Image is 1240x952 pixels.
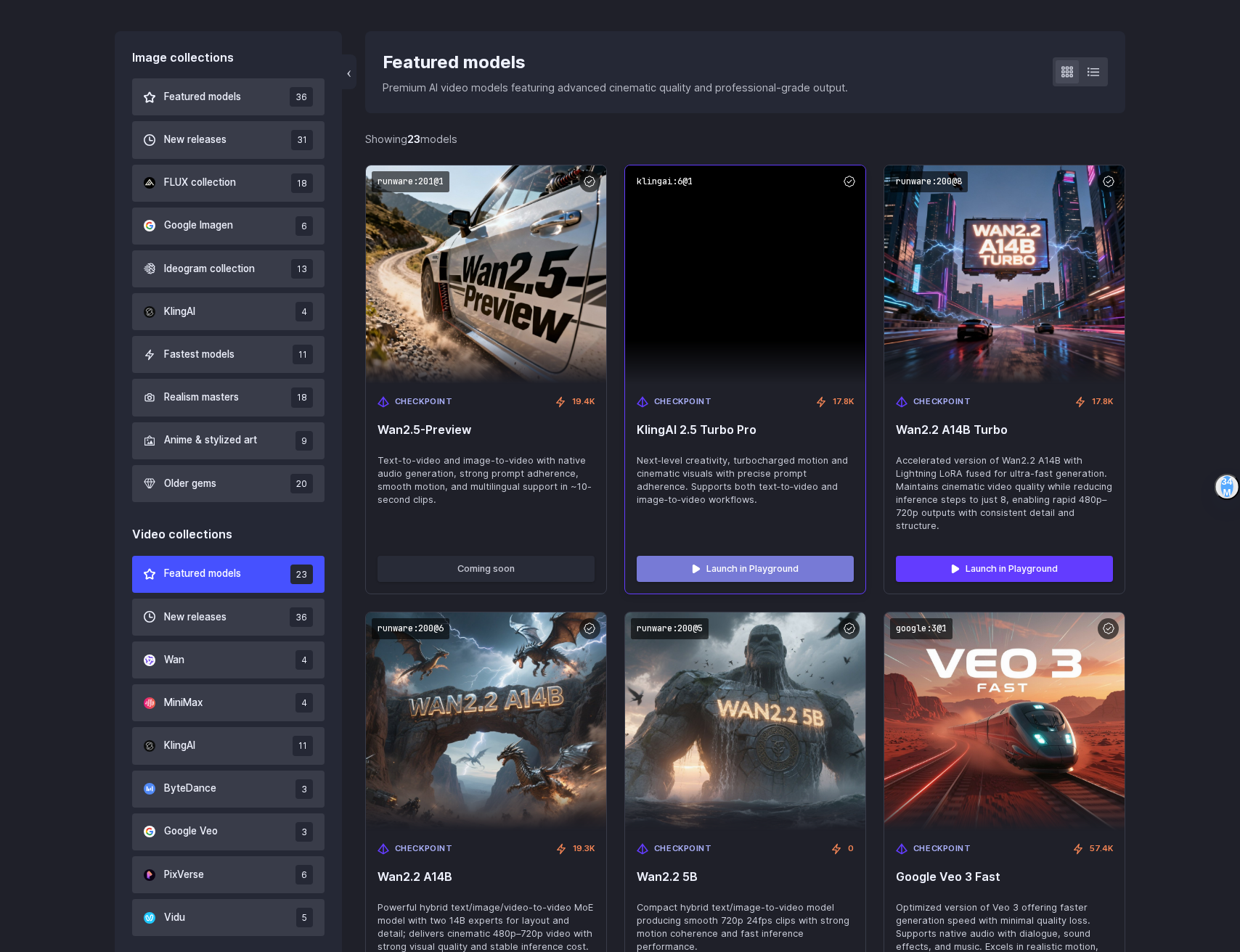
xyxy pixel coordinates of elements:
button: Ideogram collection 13 [132,250,325,287]
span: Wan [164,652,184,668]
span: KlingAI [164,738,195,754]
span: Checkpoint [913,395,971,409]
span: 4 [295,693,313,713]
button: ByteDance 3 [132,771,325,808]
span: Featured models [164,89,241,105]
div: Image collections [132,49,325,67]
span: 17.8K [1092,395,1113,409]
span: Checkpoint [654,395,712,409]
button: Google Imagen 6 [132,208,325,245]
code: runware:200@8 [890,171,968,192]
button: PixVerse 6 [132,856,325,893]
span: Ideogram collection [164,261,255,277]
button: Wan 4 [132,641,325,678]
span: MiniMax [164,695,203,711]
span: Featured models [164,566,241,582]
span: 18 [291,387,313,407]
span: Wan2.2 A14B Turbo [896,423,1113,437]
a: Launch in Playground [896,556,1113,582]
span: New releases [164,132,227,148]
span: Fastest models [164,347,234,363]
span: Checkpoint [395,842,453,855]
span: 4 [295,650,313,670]
div: Featured models [383,49,848,76]
button: Realism masters 18 [132,379,325,416]
span: Next‑level creativity, turbocharged motion and cinematic visuals with precise prompt adherence. S... [637,454,854,506]
img: Wan2.2 5B [625,612,865,831]
span: 4 [295,302,313,321]
span: Wan2.2 A14B [378,870,595,884]
span: 36 [290,607,313,627]
span: New releases [164,610,227,625]
span: 17.8K [833,395,854,409]
span: 3 [295,779,313,799]
img: Wan2.2 A14B [366,612,606,831]
code: runware:201@1 [372,171,449,192]
span: Google Veo 3 Fast [896,870,1113,884]
span: 11 [293,345,313,364]
button: Fastest models 11 [132,336,325,373]
button: Coming soon [378,556,595,582]
span: Vidu [164,910,185,926]
span: Wan2.5-Preview [378,423,595,437]
div: Video collections [132,525,325,544]
button: KlingAI 4 [132,293,325,330]
span: 5 [296,908,313,927]
img: Wan2.5-Preview [366,165,606,384]
span: 19.3K [573,842,595,855]
span: 13 [291,259,313,279]
span: 57.4K [1090,842,1113,855]
span: KlingAI [164,304,195,320]
span: Wan2.2 5B [637,870,854,884]
span: 6 [295,865,313,885]
span: Realism masters [164,390,239,406]
button: Vidu 5 [132,899,325,936]
span: 0 [848,842,854,855]
span: Checkpoint [913,842,971,855]
span: PixVerse [164,867,204,883]
span: 20 [290,474,313,493]
strong: 23 [407,133,420,145]
span: 11 [293,736,313,755]
span: 23 [290,565,313,584]
span: Accelerated version of Wan2.2 A14B with Lightning LoRA fused for ultra-fast generation. Maintains... [896,454,1113,532]
span: KlingAI 2.5 Turbo Pro [637,423,854,437]
span: 18 [291,173,313,193]
button: Older gems 20 [132,465,325,502]
div: Showing models [365,131,457,147]
code: google:3@1 [890,618,953,639]
span: 6 [295,216,313,236]
img: Google Veo 3 Fast [884,612,1125,831]
button: New releases 36 [132,599,325,636]
span: 19.4K [572,395,595,409]
code: klingai:6@1 [631,171,698,192]
button: ‹ [342,54,356,89]
span: Text-to-video and image-to-video with native audio generation, strong prompt adherence, smooth mo... [378,454,595,506]
button: Featured models 36 [132,78,325,115]
span: Checkpoint [654,842,712,855]
span: Older gems [164,476,216,492]
span: ByteDance [164,781,216,797]
span: 36 [290,87,313,107]
img: Wan2.2 A14B Turbo [884,165,1125,384]
span: Anime & stylized art [164,432,257,448]
button: MiniMax 4 [132,684,325,721]
button: Google Veo 3 [132,813,325,850]
button: KlingAI 11 [132,727,325,764]
span: 9 [295,431,313,451]
p: Premium AI video models featuring advanced cinematic quality and professional-grade output. [383,79,848,96]
span: FLUX collection [164,175,236,191]
code: runware:200@5 [631,618,709,639]
span: Checkpoint [395,395,453,409]
span: 31 [291,130,313,149]
button: Featured models 23 [132,556,325,593]
span: Google Veo [164,824,218,840]
button: Anime & stylized art 9 [132,422,325,459]
code: runware:200@6 [372,618,449,639]
a: Launch in Playground [637,556,854,582]
button: FLUX collection 18 [132,165,325,202]
span: Google Imagen [164,218,233,234]
span: 3 [295,822,313,842]
button: New releases 31 [132,121,325,158]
